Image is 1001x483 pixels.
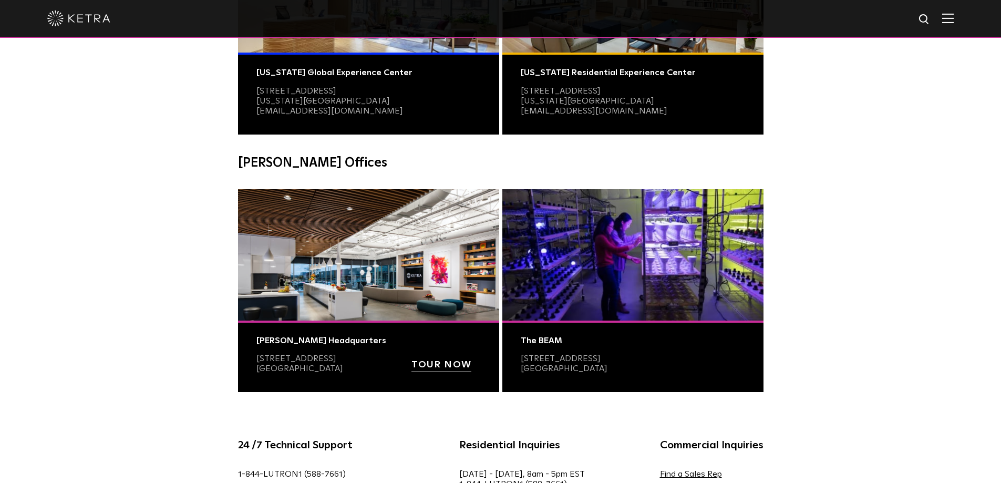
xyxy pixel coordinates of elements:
strong: TOUR NOW [411,360,471,369]
h5: Commercial Inquiries [660,437,763,454]
a: [EMAIL_ADDRESS][DOMAIN_NAME] [521,107,667,115]
img: ketra-logo-2019-white [47,11,110,26]
a: [GEOGRAPHIC_DATA] [521,364,607,373]
a: Find a Sales Rep [660,470,722,478]
a: [STREET_ADDRESS] [521,354,601,363]
h4: [PERSON_NAME] Offices [238,153,763,173]
div: [US_STATE] Residential Experience Center [521,68,745,78]
h5: Residential Inquiries [459,437,585,454]
a: [STREET_ADDRESS] [256,87,336,95]
a: 1-844-LUTRON1 (588-7661) [238,470,346,478]
img: Austin Photo@2x [502,189,763,321]
h5: 24 /7 Technical Support [238,437,385,454]
div: [PERSON_NAME] Headquarters [256,336,481,346]
a: [EMAIL_ADDRESS][DOMAIN_NAME] [256,107,403,115]
div: [US_STATE] Global Experience Center [256,68,481,78]
a: [STREET_ADDRESS] [521,87,601,95]
img: Hamburger%20Nav.svg [942,13,954,23]
a: [US_STATE][GEOGRAPHIC_DATA] [256,97,390,105]
img: 036-collaboration-studio-2 copy [238,189,499,321]
img: search icon [918,13,931,26]
a: TOUR NOW [411,361,471,372]
a: [STREET_ADDRESS] [256,354,336,363]
a: [US_STATE][GEOGRAPHIC_DATA] [521,97,654,105]
a: [GEOGRAPHIC_DATA] [256,364,343,373]
div: The BEAM [521,336,745,346]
